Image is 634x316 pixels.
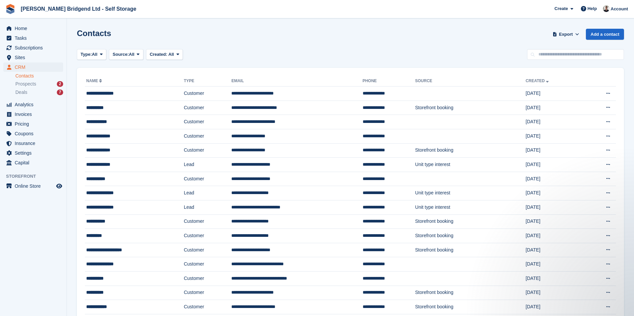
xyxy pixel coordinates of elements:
span: Deals [15,89,27,96]
td: [DATE] [526,271,583,286]
td: Storefront booking [415,101,526,115]
a: menu [3,62,63,72]
span: Created: [150,52,167,57]
span: Export [559,31,573,38]
th: Email [231,76,362,87]
td: [DATE] [526,243,583,257]
td: [DATE] [526,257,583,272]
a: [PERSON_NAME] Bridgend Ltd - Self Storage [18,3,139,14]
td: Customer [184,129,232,143]
span: Pricing [15,119,55,129]
button: Created: All [146,49,183,60]
span: All [168,52,174,57]
td: Customer [184,243,232,257]
td: Storefront booking [415,229,526,243]
span: Sites [15,53,55,62]
a: menu [3,100,63,109]
td: [DATE] [526,172,583,186]
td: Storefront booking [415,243,526,257]
span: Coupons [15,129,55,138]
td: Unit type interest [415,158,526,172]
td: Lead [184,158,232,172]
td: Storefront booking [415,143,526,158]
td: Lead [184,200,232,214]
button: Export [551,29,581,40]
th: Phone [363,76,415,87]
td: Lead [184,186,232,200]
td: [DATE] [526,115,583,129]
span: Account [611,6,628,12]
span: Analytics [15,100,55,109]
a: Preview store [55,182,63,190]
th: Type [184,76,232,87]
span: Capital [15,158,55,167]
td: Customer [184,101,232,115]
span: Help [588,5,597,12]
h1: Contacts [77,29,111,38]
span: All [92,51,98,58]
td: [DATE] [526,129,583,143]
span: Subscriptions [15,43,55,52]
a: menu [3,33,63,43]
td: [DATE] [526,143,583,158]
span: Prospects [15,81,36,87]
a: Add a contact [586,29,624,40]
td: Storefront booking [415,286,526,300]
button: Source: All [109,49,143,60]
img: Rhys Jones [603,5,610,12]
td: Customer [184,271,232,286]
span: CRM [15,62,55,72]
td: Customer [184,300,232,314]
td: Unit type interest [415,186,526,200]
button: Type: All [77,49,106,60]
td: Customer [184,229,232,243]
td: Customer [184,87,232,101]
a: menu [3,148,63,158]
td: Unit type interest [415,200,526,214]
td: [DATE] [526,200,583,214]
a: menu [3,158,63,167]
td: [DATE] [526,87,583,101]
td: Customer [184,214,232,229]
a: menu [3,119,63,129]
span: Online Store [15,181,55,191]
span: Home [15,24,55,33]
td: [DATE] [526,300,583,314]
td: [DATE] [526,229,583,243]
a: menu [3,110,63,119]
td: [DATE] [526,158,583,172]
span: Settings [15,148,55,158]
a: Contacts [15,73,63,79]
span: Tasks [15,33,55,43]
td: [DATE] [526,214,583,229]
span: Type: [81,51,92,58]
td: Storefront booking [415,214,526,229]
td: Customer [184,257,232,272]
a: Deals 7 [15,89,63,96]
td: Customer [184,286,232,300]
span: Storefront [6,173,67,180]
td: Customer [184,115,232,129]
td: [DATE] [526,186,583,200]
th: Source [415,76,526,87]
a: menu [3,181,63,191]
a: menu [3,129,63,138]
span: Invoices [15,110,55,119]
a: menu [3,53,63,62]
a: Name [86,78,103,83]
a: menu [3,43,63,52]
img: stora-icon-8386f47178a22dfd0bd8f6a31ec36ba5ce8667c1dd55bd0f319d3a0aa187defe.svg [5,4,15,14]
a: Prospects 2 [15,81,63,88]
a: menu [3,24,63,33]
div: 7 [57,90,63,95]
span: Insurance [15,139,55,148]
span: All [129,51,135,58]
a: Created [526,78,550,83]
td: Customer [184,172,232,186]
td: Storefront booking [415,300,526,314]
td: Customer [184,143,232,158]
span: Create [554,5,568,12]
a: menu [3,139,63,148]
span: Source: [113,51,129,58]
td: [DATE] [526,101,583,115]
